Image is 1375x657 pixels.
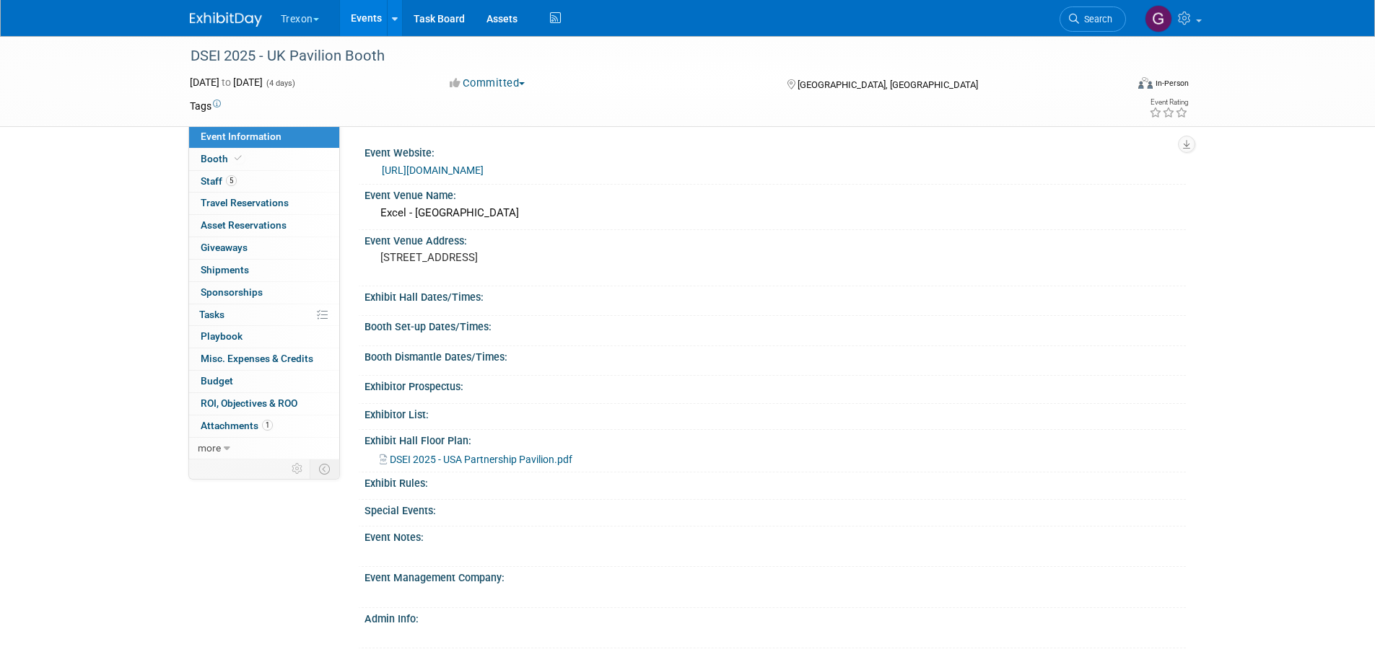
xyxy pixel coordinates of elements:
[189,126,339,148] a: Event Information
[1149,99,1188,106] div: Event Rating
[189,371,339,392] a: Budget
[235,154,242,162] i: Booth reservation complete
[201,420,273,431] span: Attachments
[189,326,339,348] a: Playbook
[189,282,339,304] a: Sponsorships
[185,43,1104,69] div: DSEI 2025 - UK Pavilion Booth
[365,567,1186,585] div: Event Management Company:
[201,219,287,231] span: Asset Reservations
[189,193,339,214] a: Travel Reservations
[219,76,233,88] span: to
[189,415,339,437] a: Attachments1
[189,171,339,193] a: Staff5
[201,330,243,342] span: Playbook
[365,430,1186,448] div: Exhibit Hall Floor Plan:
[189,237,339,259] a: Giveaways
[189,260,339,281] a: Shipments
[201,264,249,275] span: Shipments
[310,459,339,478] td: Toggle Event Tabs
[201,242,248,253] span: Giveaways
[201,197,289,208] span: Travel Reservations
[265,79,295,88] span: (4 days)
[365,500,1186,518] div: Special Events:
[365,404,1186,422] div: Exhibitor List:
[380,454,572,465] a: DSEI 2025 - USA Partnership Pavilion.pdf
[262,420,273,431] span: 1
[201,397,297,409] span: ROI, Objectives & ROO
[365,608,1186,626] div: Admin Info:
[190,99,221,113] td: Tags
[1060,6,1126,32] a: Search
[380,251,691,264] pre: [STREET_ADDRESS]
[375,202,1175,224] div: Excel - [GEOGRAPHIC_DATA]
[189,348,339,370] a: Misc. Expenses & Credits
[365,472,1186,490] div: Exhibit Rules:
[390,454,572,465] span: DSEI 2025 - USA Partnership Pavilion.pdf
[189,215,339,237] a: Asset Reservations
[365,185,1186,203] div: Event Venue Name:
[365,230,1186,248] div: Event Venue Address:
[365,286,1186,304] div: Exhibit Hall Dates/Times:
[189,304,339,326] a: Tasks
[198,442,221,454] span: more
[285,459,310,478] td: Personalize Event Tab Strip
[445,76,531,91] button: Committed
[201,153,245,164] span: Booth
[201,286,263,298] span: Sponsorships
[190,12,262,27] img: ExhibitDay
[1145,5,1172,32] img: Gary Cassidy
[365,316,1186,334] div: Booth Set-up Dates/Times:
[382,164,484,176] a: [URL][DOMAIN_NAME]
[201,353,313,364] span: Misc. Expenses & Credits
[1138,77,1153,89] img: Format-Inperson.png
[798,79,978,90] span: [GEOGRAPHIC_DATA], [GEOGRAPHIC_DATA]
[201,175,237,187] span: Staff
[189,438,339,459] a: more
[1041,75,1190,97] div: Event Format
[201,375,233,387] span: Budget
[365,526,1186,544] div: Event Notes:
[365,142,1186,160] div: Event Website:
[199,309,224,320] span: Tasks
[201,131,281,142] span: Event Information
[190,76,263,88] span: [DATE] [DATE]
[1079,14,1112,25] span: Search
[189,393,339,415] a: ROI, Objectives & ROO
[189,149,339,170] a: Booth
[1155,78,1189,89] div: In-Person
[365,376,1186,394] div: Exhibitor Prospectus:
[226,175,237,186] span: 5
[365,346,1186,364] div: Booth Dismantle Dates/Times:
